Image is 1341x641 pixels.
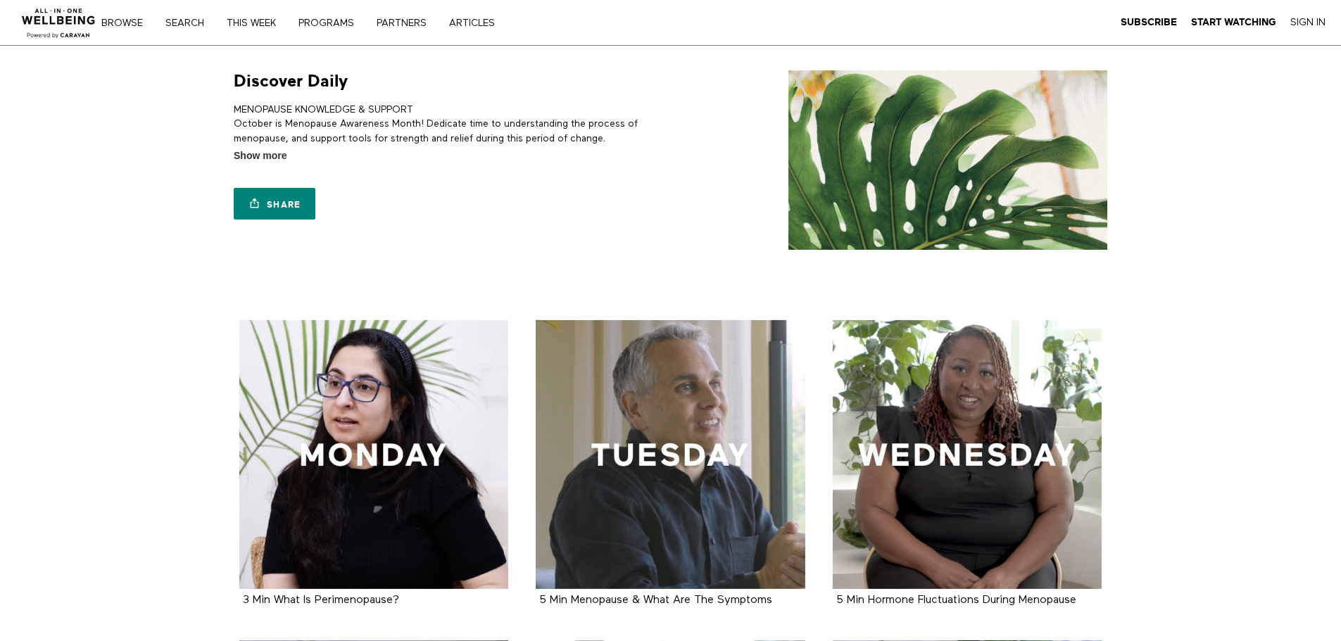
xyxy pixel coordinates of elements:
strong: 5 Min Menopause & What Are The Symptoms [539,595,772,606]
strong: 3 Min What Is Perimenopause? [243,595,399,606]
p: MENOPAUSE KNOWLEDGE & SUPPORT October is Menopause Awareness Month! Dedicate time to understandin... [234,103,665,146]
a: Start Watching [1191,16,1276,29]
a: ARTICLES [444,18,510,28]
img: Discover Daily [788,70,1107,250]
a: 3 Min What Is Perimenopause? [243,595,399,605]
a: PARTNERS [372,18,441,28]
nav: Primary [111,15,524,30]
strong: Start Watching [1191,17,1276,27]
a: THIS WEEK [222,18,291,28]
a: 5 Min Hormone Fluctuations During Menopause [836,595,1076,605]
strong: Subscribe [1121,17,1177,27]
a: Subscribe [1121,16,1177,29]
a: Share [234,188,315,220]
strong: 5 Min Hormone Fluctuations During Menopause [836,595,1076,606]
a: 5 Min Hormone Fluctuations During Menopause [833,320,1102,590]
a: Sign In [1290,16,1326,29]
a: 5 Min Menopause & What Are The Symptoms [536,320,805,590]
h1: Discover Daily [234,70,348,92]
a: 5 Min Menopause & What Are The Symptoms [539,595,772,605]
span: Show more [234,148,287,163]
a: 3 Min What Is Perimenopause? [239,320,509,590]
a: PROGRAMS [294,18,369,28]
a: Search [160,18,219,28]
a: Browse [96,18,158,28]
